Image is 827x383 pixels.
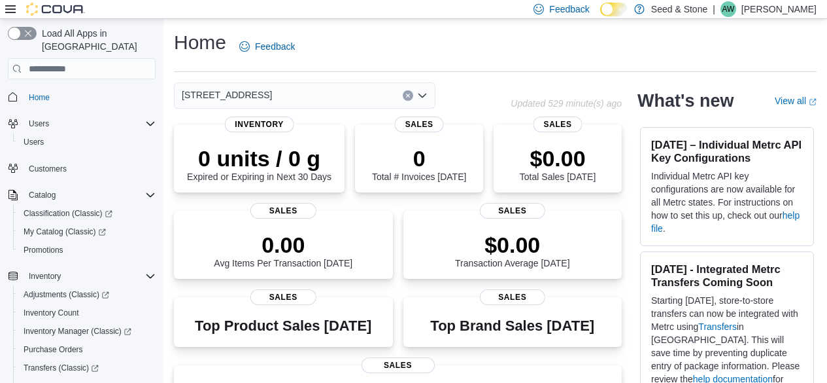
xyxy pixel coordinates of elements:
[18,360,104,376] a: Transfers (Classic)
[13,322,161,340] a: Inventory Manager (Classic)
[18,305,156,321] span: Inventory Count
[13,133,161,151] button: Users
[600,3,628,16] input: Dark Mode
[651,263,803,289] h3: [DATE] - Integrated Metrc Transfers Coming Soon
[809,98,817,106] svg: External link
[3,87,161,106] button: Home
[637,90,734,111] h2: What's new
[480,289,545,305] span: Sales
[29,271,61,282] span: Inventory
[24,344,83,355] span: Purchase Orders
[13,285,161,304] a: Adjustments (Classic)
[13,304,161,322] button: Inventory Count
[24,326,131,337] span: Inventory Manager (Classic)
[511,98,622,109] p: Updated 529 minute(s) ago
[29,92,50,103] span: Home
[18,224,156,240] span: My Catalog (Classic)
[430,318,594,334] h3: Top Brand Sales [DATE]
[417,90,428,101] button: Open list of options
[214,232,352,268] div: Avg Items Per Transaction [DATE]
[13,204,161,223] a: Classification (Classic)
[24,116,54,132] button: Users
[24,90,55,105] a: Home
[18,305,84,321] a: Inventory Count
[520,145,596,172] p: $0.00
[29,119,49,129] span: Users
[651,1,707,17] p: Seed & Stone
[24,268,66,284] button: Inventory
[214,232,352,258] p: 0.00
[362,357,435,373] span: Sales
[18,224,111,240] a: My Catalog (Classic)
[24,227,106,237] span: My Catalog (Classic)
[234,33,300,60] a: Feedback
[24,161,72,177] a: Customers
[455,232,570,268] div: Transaction Average [DATE]
[372,145,466,182] div: Total # Invoices [DATE]
[741,1,817,17] p: [PERSON_NAME]
[29,164,67,174] span: Customers
[195,318,371,334] h3: Top Product Sales [DATE]
[549,3,589,16] span: Feedback
[24,160,156,177] span: Customers
[372,145,466,172] p: 0
[18,323,156,339] span: Inventory Manager (Classic)
[255,40,295,53] span: Feedback
[174,29,226,56] h1: Home
[775,96,817,106] a: View allExternal link
[651,138,803,164] h3: [DATE] – Individual Metrc API Key Configurations
[24,208,112,219] span: Classification (Classic)
[26,3,85,16] img: Cova
[182,87,272,103] span: [STREET_ADDRESS]
[24,187,156,203] span: Catalog
[18,206,118,221] a: Classification (Classic)
[18,323,137,339] a: Inventory Manager (Classic)
[187,145,331,172] p: 0 units / 0 g
[533,117,582,132] span: Sales
[18,360,156,376] span: Transfers (Classic)
[13,359,161,377] a: Transfers (Classic)
[395,117,444,132] span: Sales
[24,116,156,132] span: Users
[713,1,715,17] p: |
[224,117,294,132] span: Inventory
[720,1,736,17] div: Alex Wang
[18,342,156,357] span: Purchase Orders
[18,342,88,357] a: Purchase Orders
[403,90,413,101] button: Clear input
[250,289,316,305] span: Sales
[24,363,99,373] span: Transfers (Classic)
[3,115,161,133] button: Users
[13,340,161,359] button: Purchase Orders
[698,321,737,332] a: Transfers
[480,203,545,219] span: Sales
[13,241,161,259] button: Promotions
[18,287,156,302] span: Adjustments (Classic)
[24,88,156,105] span: Home
[24,308,79,318] span: Inventory Count
[455,232,570,258] p: $0.00
[18,134,156,150] span: Users
[37,27,156,53] span: Load All Apps in [GEOGRAPHIC_DATA]
[18,287,114,302] a: Adjustments (Classic)
[722,1,734,17] span: AW
[600,16,601,17] span: Dark Mode
[187,145,331,182] div: Expired or Expiring in Next 30 Days
[250,203,316,219] span: Sales
[3,267,161,285] button: Inventory
[24,245,63,255] span: Promotions
[651,170,803,235] p: Individual Metrc API key configurations are now available for all Metrc states. For instructions ...
[29,190,56,200] span: Catalog
[24,268,156,284] span: Inventory
[13,223,161,241] a: My Catalog (Classic)
[520,145,596,182] div: Total Sales [DATE]
[3,159,161,178] button: Customers
[24,187,61,203] button: Catalog
[3,186,161,204] button: Catalog
[18,134,49,150] a: Users
[24,137,44,147] span: Users
[18,242,69,258] a: Promotions
[18,242,156,258] span: Promotions
[18,206,156,221] span: Classification (Classic)
[24,289,109,300] span: Adjustments (Classic)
